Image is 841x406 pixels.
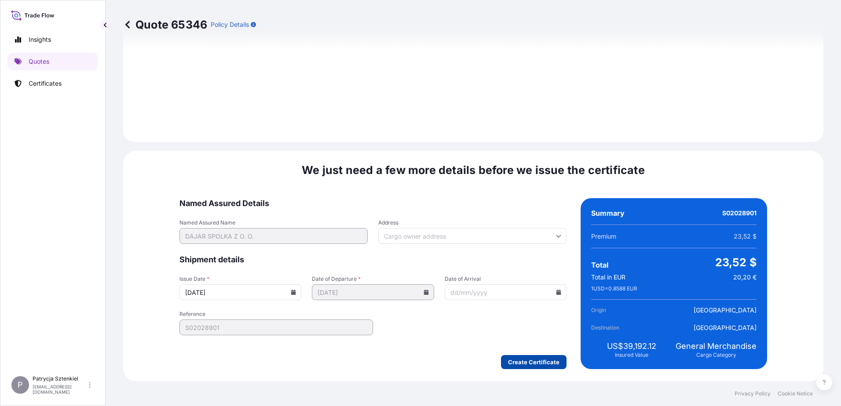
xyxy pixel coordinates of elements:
input: dd/mm/yyyy [179,284,301,300]
span: P [18,381,23,389]
a: Insights [7,31,98,48]
span: 1 USD = 0.8588 EUR [591,285,637,292]
input: Cargo owner address [378,228,567,244]
a: Privacy Policy [735,390,771,397]
input: dd/mm/yyyy [312,284,434,300]
span: Summary [591,209,625,217]
span: Address [378,219,567,226]
p: Create Certificate [508,358,559,366]
p: Quote 65346 [123,18,207,32]
span: General Merchandise [676,341,757,352]
input: Your internal reference [179,319,373,335]
p: Policy Details [211,20,249,29]
span: S02028901 [722,209,757,217]
span: Issue Date [179,275,301,283]
span: Insured Value [615,352,648,359]
p: Certificates [29,79,62,88]
span: 20,20 € [733,273,757,282]
span: Origin [591,306,640,315]
span: US$39,192.12 [607,341,656,352]
p: Quotes [29,57,49,66]
button: Create Certificate [501,355,567,369]
span: 23,52 $ [734,232,757,241]
span: We just need a few more details before we issue the certificate [302,163,645,177]
a: Quotes [7,53,98,70]
span: [GEOGRAPHIC_DATA] [694,323,757,332]
span: 23,52 $ [715,255,757,269]
span: Date of Arrival [445,275,567,283]
input: dd/mm/yyyy [445,284,567,300]
p: [EMAIL_ADDRESS][DOMAIN_NAME] [33,384,87,395]
span: Named Assured Details [179,198,567,209]
p: Insights [29,35,51,44]
span: Reference [179,311,373,318]
a: Cookie Notice [778,390,813,397]
span: Total [591,261,608,269]
span: [GEOGRAPHIC_DATA] [694,306,757,315]
p: Patrycja Sztenkiel [33,375,87,382]
a: Certificates [7,75,98,92]
span: Cargo Category [696,352,736,359]
span: Destination [591,323,640,332]
span: Shipment details [179,254,567,265]
span: Premium [591,232,616,241]
span: Total in EUR [591,273,625,282]
span: Named Assured Name [179,219,368,226]
span: Date of Departure [312,275,434,283]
